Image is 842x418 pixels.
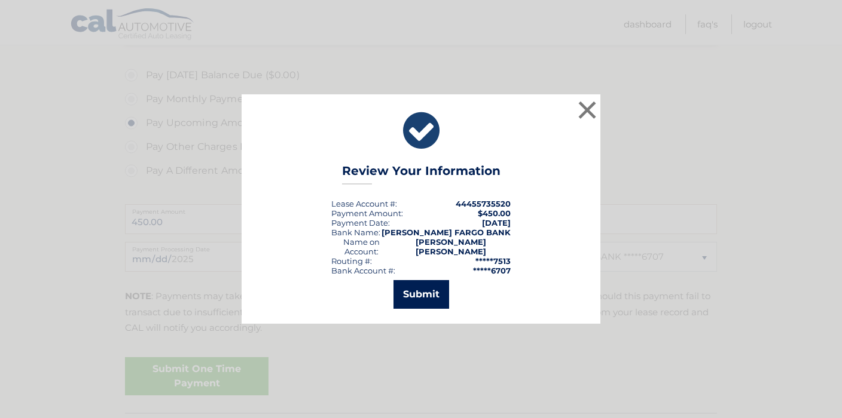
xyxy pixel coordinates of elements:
div: Lease Account #: [331,199,397,208]
div: Bank Name: [331,228,380,237]
strong: [PERSON_NAME] FARGO BANK [382,228,511,237]
strong: 44455735520 [456,199,511,208]
div: Routing #: [331,256,372,266]
span: $450.00 [478,208,511,218]
span: [DATE] [482,218,511,228]
div: Bank Account #: [331,266,395,275]
div: : [331,218,390,228]
button: Submit [393,280,449,309]
span: Payment Date [331,218,388,228]
h3: Review Your Information [342,164,501,185]
div: Name on Account: [331,237,392,256]
button: × [575,98,599,122]
div: Payment Amount: [331,208,403,218]
strong: [PERSON_NAME] [PERSON_NAME] [416,237,486,256]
